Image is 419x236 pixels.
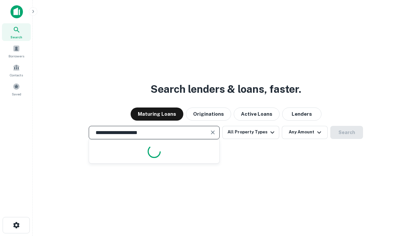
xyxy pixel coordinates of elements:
[282,126,328,139] button: Any Amount
[386,163,419,194] iframe: Chat Widget
[186,108,231,121] button: Originations
[2,42,31,60] a: Borrowers
[2,61,31,79] a: Contacts
[2,80,31,98] a: Saved
[208,128,217,137] button: Clear
[10,5,23,18] img: capitalize-icon.png
[10,72,23,78] span: Contacts
[131,108,183,121] button: Maturing Loans
[9,53,24,59] span: Borrowers
[222,126,279,139] button: All Property Types
[12,91,21,97] span: Saved
[10,34,22,40] span: Search
[282,108,321,121] button: Lenders
[151,81,301,97] h3: Search lenders & loans, faster.
[2,23,31,41] a: Search
[234,108,280,121] button: Active Loans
